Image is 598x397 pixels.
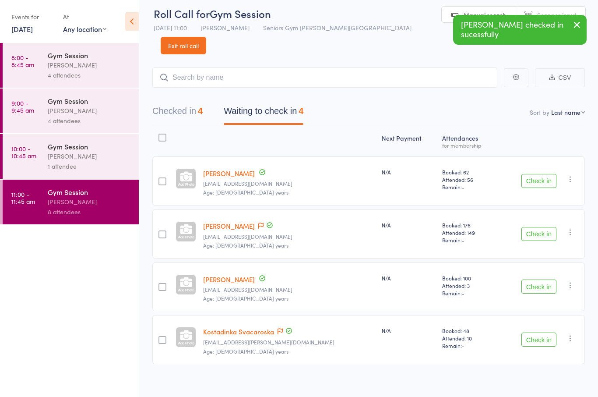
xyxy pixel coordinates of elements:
input: Search by name [152,67,497,88]
span: Attended: 149 [442,229,495,236]
div: for membership [442,142,495,148]
div: Events for [11,10,54,24]
time: 11:00 - 11:45 am [11,191,35,205]
div: [PERSON_NAME] [48,60,131,70]
div: At [63,10,106,24]
div: N/A [382,221,435,229]
time: 8:00 - 8:45 am [11,54,34,68]
button: Check in [521,174,556,188]
div: [PERSON_NAME] [48,106,131,116]
time: 10:00 - 10:45 am [11,145,36,159]
small: 21.susan@gmail.com [203,339,375,345]
time: 9:00 - 9:45 am [11,99,34,113]
div: [PERSON_NAME] [48,197,131,207]
small: marcelle_mikhail@hotmail.com [203,234,375,240]
span: Scanner input [537,11,577,19]
a: 10:00 -10:45 amGym Session[PERSON_NAME]1 attendee [3,134,139,179]
span: Booked: 100 [442,274,495,282]
a: [PERSON_NAME] [203,169,255,178]
span: Remain: [442,342,495,349]
div: [PERSON_NAME] checked in sucessfully [453,15,587,45]
div: 4 attendees [48,70,131,80]
span: Age: [DEMOGRAPHIC_DATA] years [203,347,288,355]
a: 11:00 -11:45 amGym Session[PERSON_NAME]8 attendees [3,180,139,224]
button: Check in [521,280,556,294]
span: - [462,236,464,244]
a: [PERSON_NAME] [203,221,255,230]
div: 1 attendee [48,161,131,171]
span: Attended: 3 [442,282,495,289]
span: Remain: [442,236,495,244]
button: CSV [535,68,585,87]
button: Checked in4 [152,102,203,125]
span: Booked: 176 [442,221,495,229]
label: Sort by [530,108,549,117]
span: Booked: 62 [442,168,495,176]
span: Remain: [442,183,495,191]
div: 4 [299,106,303,116]
div: Last name [551,108,580,117]
span: Age: [DEMOGRAPHIC_DATA] years [203,241,288,249]
span: Roll Call for [154,6,210,21]
span: Remain: [442,289,495,297]
span: - [462,183,464,191]
div: Gym Session [48,187,131,197]
a: Kostadinka Svacaroska [203,327,274,336]
a: Exit roll call [161,37,206,54]
div: 4 [198,106,203,116]
span: Age: [DEMOGRAPHIC_DATA] years [203,294,288,302]
span: Attended: 10 [442,334,495,342]
small: t_katsigiannis@hotmail.com [203,181,375,187]
span: Age: [DEMOGRAPHIC_DATA] years [203,188,288,196]
button: Check in [521,333,556,347]
div: Gym Session [48,142,131,151]
a: 9:00 -9:45 amGym Session[PERSON_NAME]4 attendees [3,89,139,133]
a: [DATE] [11,24,33,34]
div: Any location [63,24,106,34]
span: Manual search [464,11,506,19]
div: N/A [382,168,435,176]
button: Waiting to check in4 [224,102,303,125]
div: Gym Session [48,50,131,60]
div: Gym Session [48,96,131,106]
div: N/A [382,274,435,282]
div: 4 attendees [48,116,131,126]
div: Next Payment [378,129,439,152]
span: Attended: 56 [442,176,495,183]
div: N/A [382,327,435,334]
span: - [462,342,464,349]
span: Booked: 48 [442,327,495,334]
a: 8:00 -8:45 amGym Session[PERSON_NAME]4 attendees [3,43,139,88]
div: 8 attendees [48,207,131,217]
span: Seniors Gym [PERSON_NAME][GEOGRAPHIC_DATA] [263,23,412,32]
button: Check in [521,227,556,241]
span: - [462,289,464,297]
a: [PERSON_NAME] [203,275,255,284]
div: Atten­dances [439,129,498,152]
span: Gym Session [210,6,271,21]
small: noemail.kstraker@kstraker.com [203,287,375,293]
div: [PERSON_NAME] [48,151,131,161]
span: [PERSON_NAME] [201,23,250,32]
span: [DATE] 11:00 [154,23,187,32]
